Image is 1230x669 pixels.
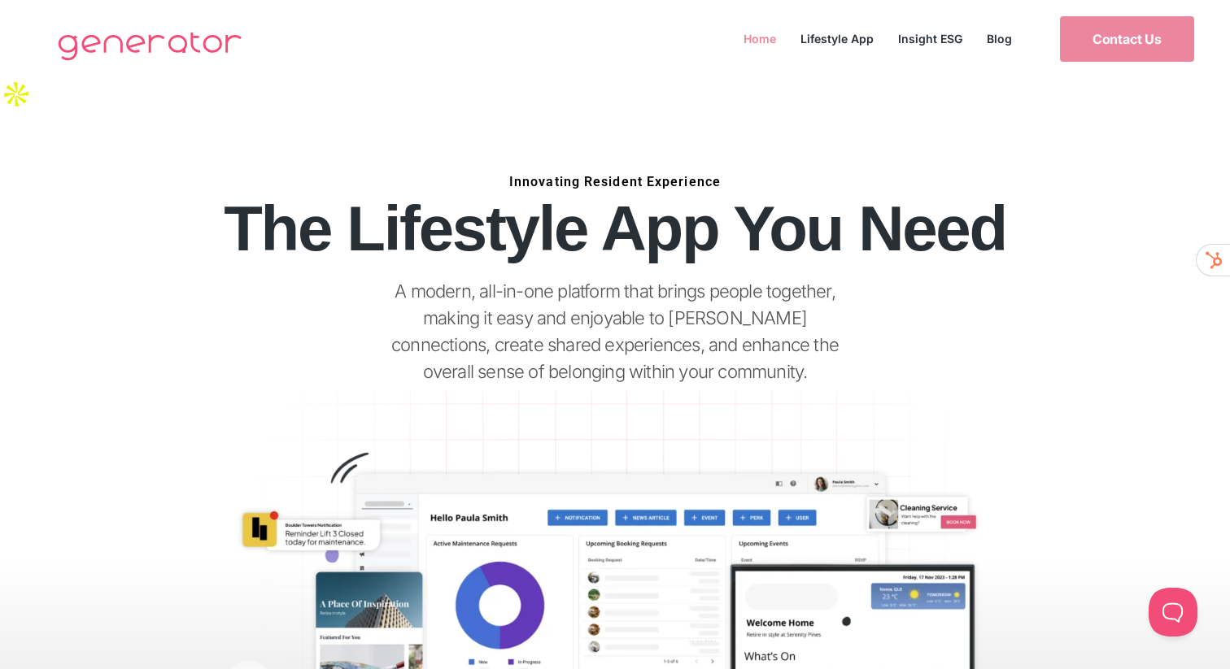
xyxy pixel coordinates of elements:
h6: Innovating Resident Experience [131,181,1099,182]
span: Contact Us [1093,33,1162,46]
nav: Menu [731,28,1024,50]
p: A modern, all-in-one platform that brings people together, making it easy and enjoyable to [PERSO... [382,278,847,385]
a: Home [731,28,788,50]
a: Blog [975,28,1024,50]
a: Lifestyle App [788,28,886,50]
iframe: Toggle Customer Support [1149,588,1197,636]
a: Contact Us [1060,16,1194,62]
a: Insight ESG [886,28,975,50]
h1: The Lifestyle App You Need [131,198,1099,258]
